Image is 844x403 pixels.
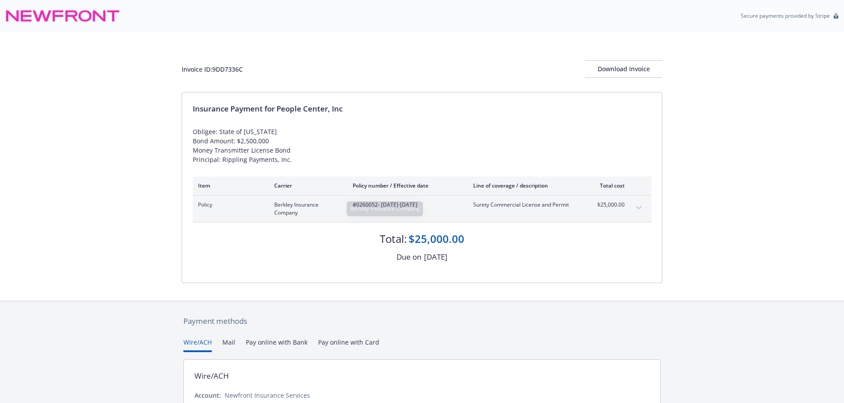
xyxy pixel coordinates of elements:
[408,231,464,246] div: $25,000.00
[632,201,646,215] button: expand content
[585,60,662,78] button: Download Invoice
[585,61,662,77] div: Download Invoice
[198,201,260,209] span: Policy
[193,127,651,164] div: Obligee: State of [US_STATE] Bond Amount: $2,500,000 Money Transmitter License Bond Principal: Ri...
[198,182,260,189] div: Item
[194,391,221,400] div: Account:
[182,65,243,74] div: Invoice ID: 9DD7336C
[274,201,338,217] span: Berkley Insurance Company
[193,196,651,222] div: PolicyBerkley Insurance Company#0260052- [DATE]-[DATE]Surety Commercial License and Permit$25,000...
[222,338,235,352] button: Mail
[591,182,625,189] div: Total cost
[353,182,459,189] div: Policy number / Effective date
[424,251,447,263] div: [DATE]
[397,251,421,263] div: Due on
[246,338,307,352] button: Pay online with Bank
[274,182,338,189] div: Carrier
[380,231,407,246] div: Total:
[193,103,651,115] div: Insurance Payment for People Center, Inc
[473,201,577,209] span: Surety Commercial License and Permit
[473,182,577,189] div: Line of coverage / description
[741,12,830,19] p: Secure payments provided by Stripe
[591,201,625,209] span: $25,000.00
[194,370,229,382] div: Wire/ACH
[183,315,661,327] div: Payment methods
[318,338,379,352] button: Pay online with Card
[183,338,212,352] button: Wire/ACH
[225,391,310,400] div: Newfront Insurance Services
